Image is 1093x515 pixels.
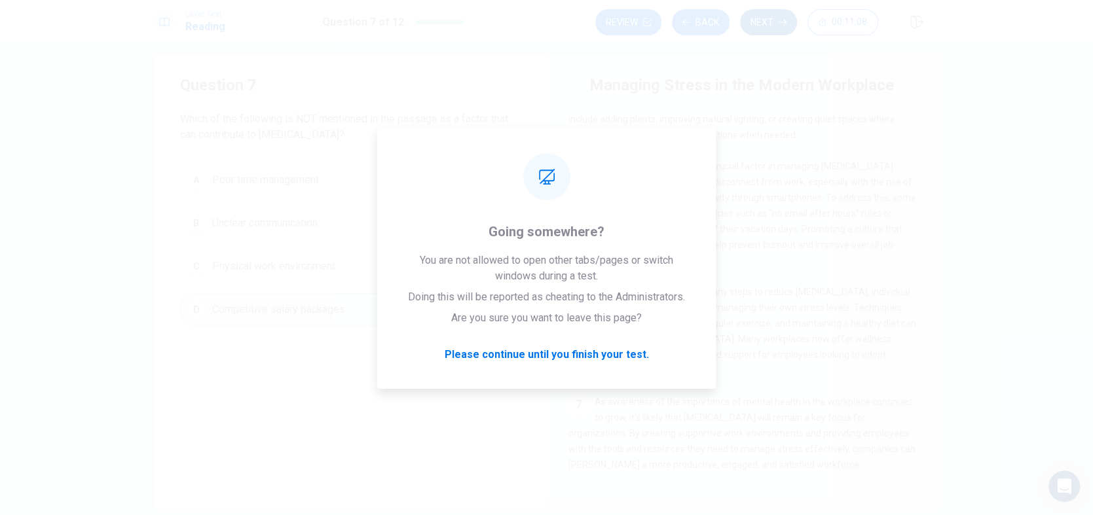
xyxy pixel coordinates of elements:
div: 7 [568,394,589,415]
span: Physical work environment. [212,258,337,274]
span: Which of the following is NOT mentioned in the passage as a factor that can contribute to [MEDICA... [180,111,521,143]
button: DCompetitive salary packages. [180,293,521,326]
h1: Question 7 of 12 [322,14,404,30]
div: B [186,213,207,234]
button: 00:11:08 [807,9,878,35]
span: Work-life balance is another crucial factor in managing [MEDICAL_DATA]. Many employees struggle t... [568,161,916,266]
button: Review [595,9,661,35]
div: Open Intercom Messenger [1048,471,1080,502]
h1: Reading [185,19,225,35]
span: Level Test [185,10,225,19]
button: Next [740,9,797,35]
span: While companies can take many steps to reduce [MEDICAL_DATA], individual employees also play a ro... [568,287,916,376]
div: A [186,169,207,190]
div: C [186,256,207,277]
h4: Managing Stress in the Modern Workplace [589,75,894,96]
button: APoor time management. [180,164,521,196]
button: BUnclear communication. [180,207,521,240]
div: 6 [568,284,589,305]
span: Competitive salary packages. [212,302,347,317]
button: CPhysical work environment. [180,250,521,283]
div: 5 [568,158,589,179]
span: Unclear communication. [212,215,320,231]
span: As awareness of the importance of mental health in the workplace continues to grow, it's likely t... [568,397,916,470]
span: Poor time management. [212,172,321,188]
button: Back [672,9,730,35]
div: D [186,299,207,320]
span: 00:11:08 [832,17,867,27]
h4: Question 7 [180,75,521,96]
